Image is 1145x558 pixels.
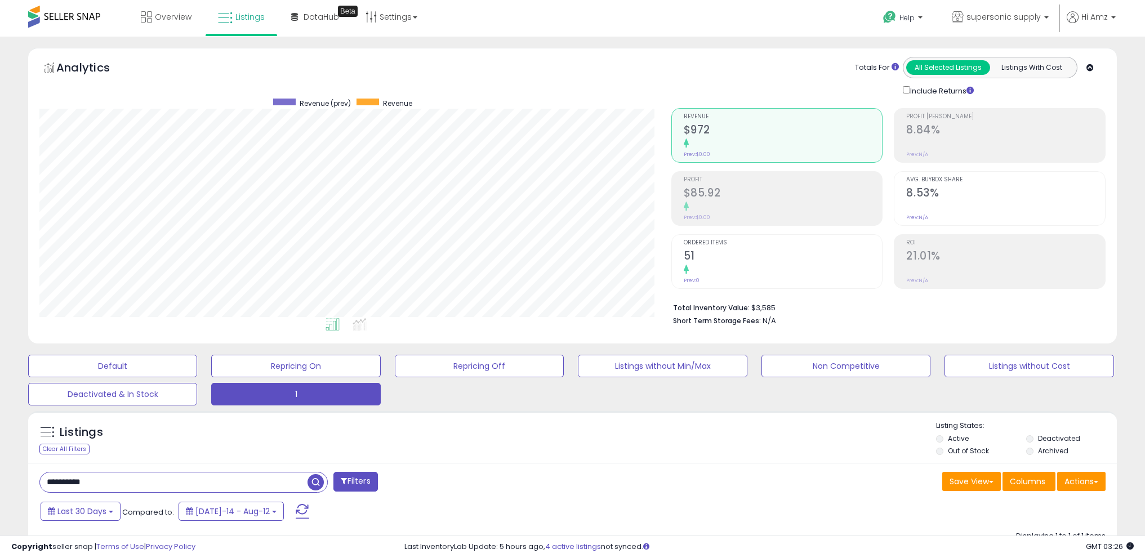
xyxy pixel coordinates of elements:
[146,541,195,552] a: Privacy Policy
[1081,11,1108,23] span: Hi Amz
[1038,446,1068,456] label: Archived
[684,123,883,139] h2: $972
[906,214,928,221] small: Prev: N/A
[179,502,284,521] button: [DATE]-14 - Aug-12
[235,11,265,23] span: Listings
[906,240,1105,246] span: ROI
[906,60,990,75] button: All Selected Listings
[28,355,197,377] button: Default
[684,249,883,265] h2: 51
[122,507,174,517] span: Compared to:
[211,355,380,377] button: Repricing On
[11,541,52,552] strong: Copyright
[1038,434,1080,443] label: Deactivated
[684,240,883,246] span: Ordered Items
[195,506,270,517] span: [DATE]-14 - Aug-12
[906,123,1105,139] h2: 8.84%
[761,355,930,377] button: Non Competitive
[948,434,969,443] label: Active
[578,355,747,377] button: Listings without Min/Max
[56,60,132,78] h5: Analytics
[684,114,883,120] span: Revenue
[1067,11,1116,37] a: Hi Amz
[906,151,928,158] small: Prev: N/A
[899,13,915,23] span: Help
[300,99,351,108] span: Revenue (prev)
[96,541,144,552] a: Terms of Use
[39,444,90,454] div: Clear All Filters
[155,11,191,23] span: Overview
[906,114,1105,120] span: Profit [PERSON_NAME]
[906,177,1105,183] span: Avg. Buybox Share
[545,541,601,552] a: 4 active listings
[28,383,197,405] button: Deactivated & In Stock
[684,277,700,284] small: Prev: 0
[673,303,750,313] b: Total Inventory Value:
[855,63,899,73] div: Totals For
[1016,531,1106,542] div: Displaying 1 to 1 of 1 items
[944,355,1113,377] button: Listings without Cost
[936,421,1117,431] p: Listing States:
[1057,472,1106,491] button: Actions
[906,186,1105,202] h2: 8.53%
[684,177,883,183] span: Profit
[333,472,377,492] button: Filters
[395,355,564,377] button: Repricing Off
[942,472,1001,491] button: Save View
[990,60,1073,75] button: Listings With Cost
[883,10,897,24] i: Get Help
[1003,472,1055,491] button: Columns
[684,214,710,221] small: Prev: $0.00
[60,425,103,440] h5: Listings
[966,11,1041,23] span: supersonic supply
[211,383,380,405] button: 1
[894,84,987,97] div: Include Returns
[684,186,883,202] h2: $85.92
[906,277,928,284] small: Prev: N/A
[1086,541,1134,552] span: 2025-09-12 03:26 GMT
[304,11,339,23] span: DataHub
[338,6,358,17] div: Tooltip anchor
[11,542,195,552] div: seller snap | |
[874,2,934,37] a: Help
[57,506,106,517] span: Last 30 Days
[763,315,776,326] span: N/A
[383,99,412,108] span: Revenue
[673,300,1097,314] li: $3,585
[948,446,989,456] label: Out of Stock
[41,502,121,521] button: Last 30 Days
[404,542,1134,552] div: Last InventoryLab Update: 5 hours ago, not synced.
[1010,476,1045,487] span: Columns
[906,249,1105,265] h2: 21.01%
[684,151,710,158] small: Prev: $0.00
[673,316,761,325] b: Short Term Storage Fees:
